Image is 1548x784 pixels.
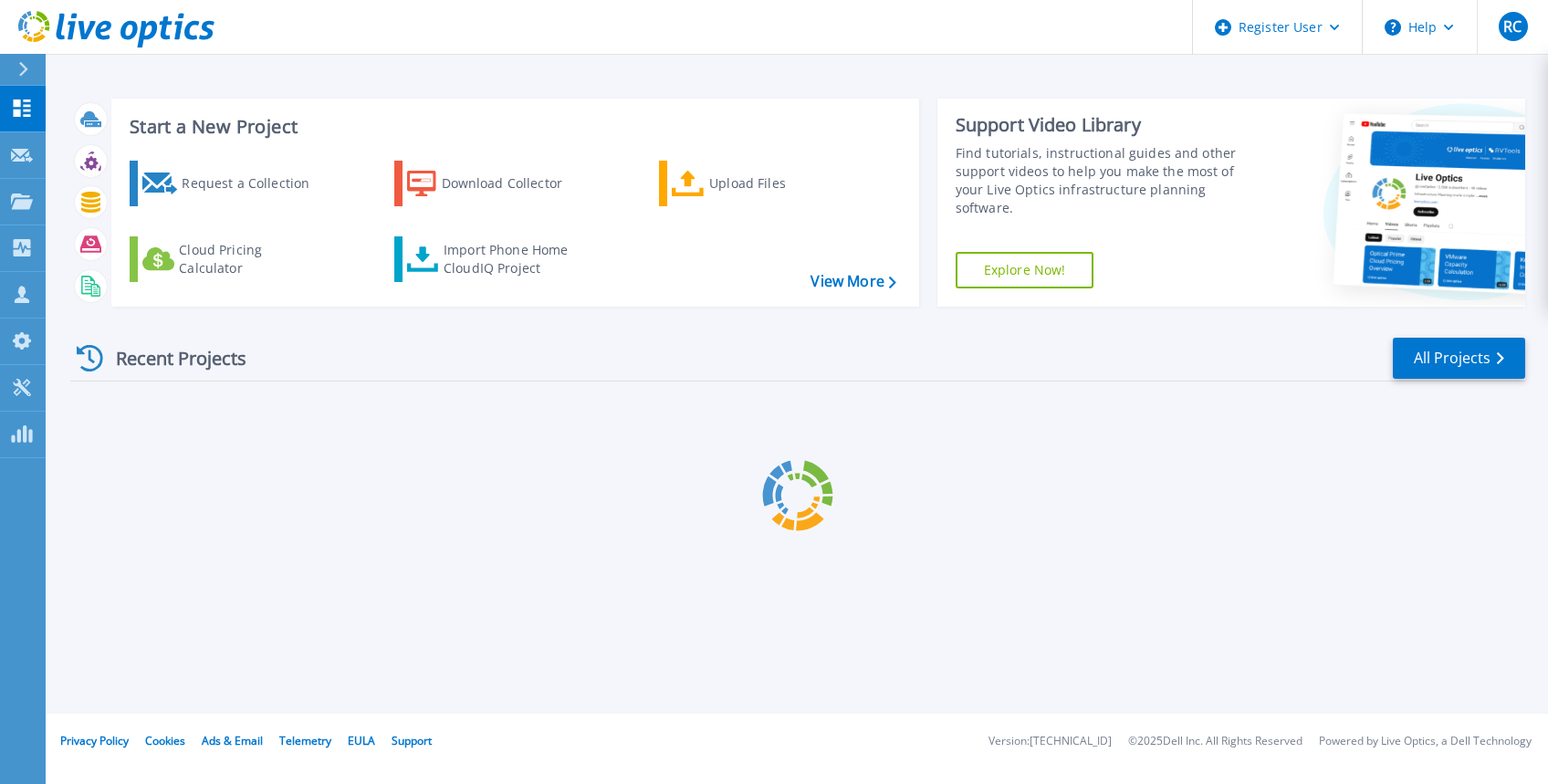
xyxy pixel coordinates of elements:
[130,117,895,137] h3: Start a New Project
[145,733,185,748] a: Cookies
[130,236,333,282] a: Cloud Pricing Calculator
[1319,736,1532,747] li: Powered by Live Optics, a Dell Technology
[442,165,588,202] div: Download Collector
[1503,19,1522,34] span: RC
[956,144,1253,217] div: Find tutorials, instructional guides and other support videos to help you make the most of your L...
[1393,338,1525,379] a: All Projects
[392,733,432,748] a: Support
[394,161,598,206] a: Download Collector
[811,273,895,290] a: View More
[182,165,328,202] div: Request a Collection
[348,733,375,748] a: EULA
[956,252,1094,288] a: Explore Now!
[1128,736,1302,747] li: © 2025 Dell Inc. All Rights Reserved
[709,165,855,202] div: Upload Files
[444,241,586,277] div: Import Phone Home CloudIQ Project
[279,733,331,748] a: Telemetry
[60,733,129,748] a: Privacy Policy
[956,113,1253,137] div: Support Video Library
[988,736,1112,747] li: Version: [TECHNICAL_ID]
[179,241,325,277] div: Cloud Pricing Calculator
[130,161,333,206] a: Request a Collection
[70,336,271,381] div: Recent Projects
[202,733,263,748] a: Ads & Email
[659,161,863,206] a: Upload Files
